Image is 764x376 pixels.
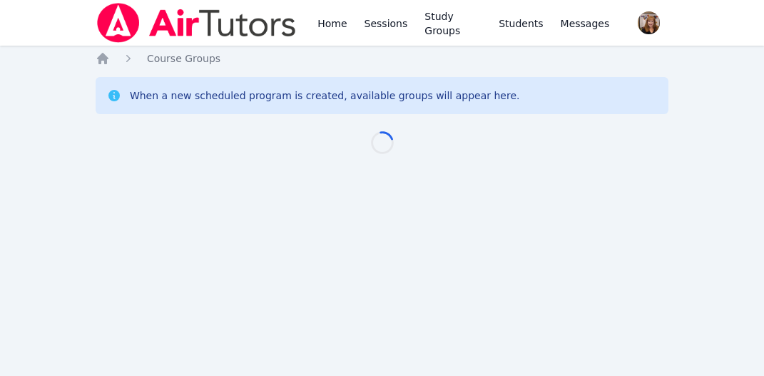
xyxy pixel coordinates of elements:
span: Course Groups [147,53,220,64]
div: When a new scheduled program is created, available groups will appear here. [130,88,520,103]
a: Course Groups [147,51,220,66]
span: Messages [561,16,610,31]
img: Air Tutors [96,3,297,43]
nav: Breadcrumb [96,51,668,66]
